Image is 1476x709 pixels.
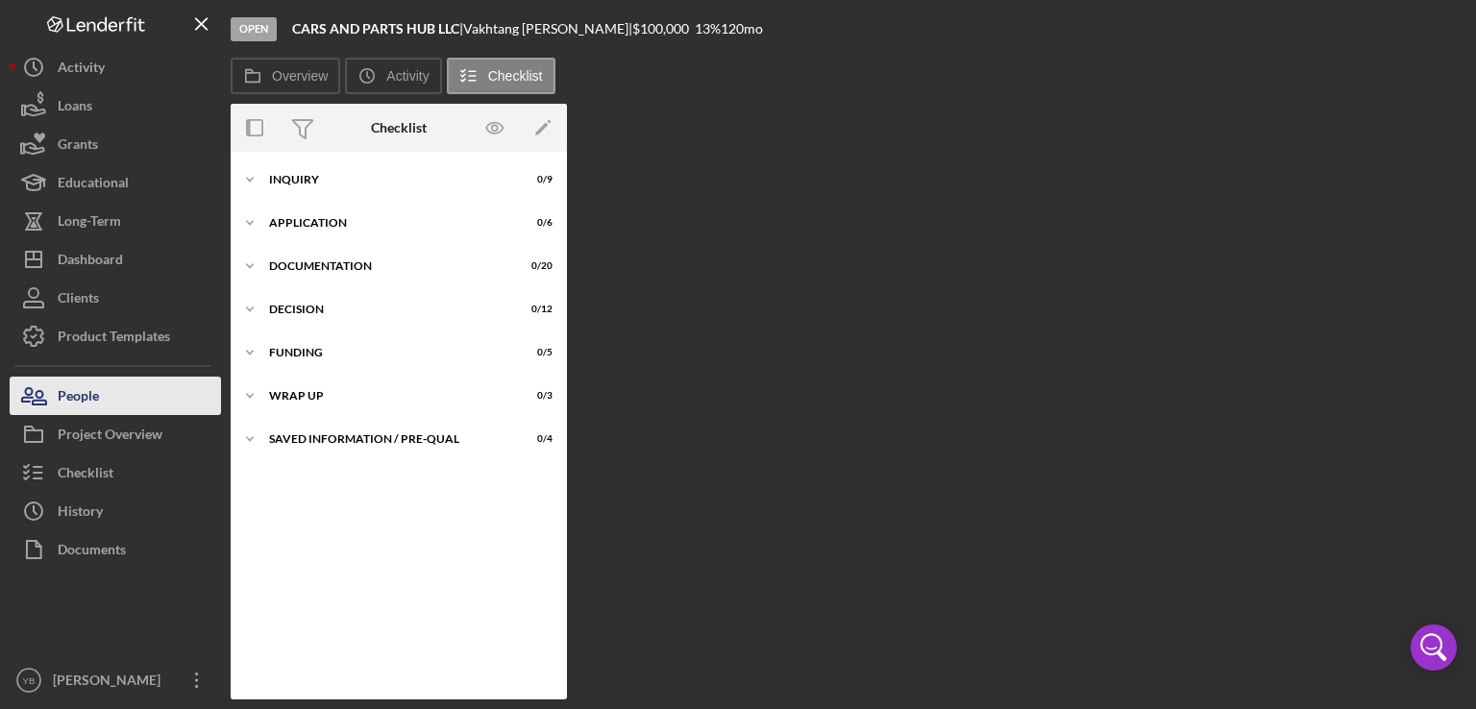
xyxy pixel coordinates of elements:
div: Documentation [269,260,504,272]
div: Long-Term [58,202,121,245]
button: Long-Term [10,202,221,240]
div: 0 / 20 [518,260,553,272]
button: Overview [231,58,340,94]
button: People [10,377,221,415]
div: Application [269,217,504,229]
label: Checklist [488,68,543,84]
div: 0 / 4 [518,433,553,445]
button: Documents [10,530,221,569]
button: Activity [10,48,221,86]
div: Funding [269,347,504,358]
div: 13 % [695,21,721,37]
div: Checklist [58,453,113,497]
div: Dashboard [58,240,123,283]
b: CARS AND PARTS HUB LLC [292,20,459,37]
div: Project Overview [58,415,162,458]
div: Decision [269,304,504,315]
div: Open Intercom Messenger [1411,624,1457,671]
div: Vakhtang [PERSON_NAME] | [463,21,632,37]
div: Wrap up [269,390,504,402]
div: | [292,21,463,37]
div: 0 / 3 [518,390,553,402]
div: Documents [58,530,126,574]
button: Activity [345,58,441,94]
div: [PERSON_NAME] [48,661,173,704]
button: Checklist [447,58,555,94]
button: Grants [10,125,221,163]
div: Activity [58,48,105,91]
div: Educational [58,163,129,207]
div: Grants [58,125,98,168]
div: 0 / 5 [518,347,553,358]
button: History [10,492,221,530]
button: YB[PERSON_NAME] [10,661,221,699]
button: Project Overview [10,415,221,453]
button: Educational [10,163,221,202]
div: Open [231,17,277,41]
div: Saved Information / Pre-Qual [269,433,504,445]
div: Inquiry [269,174,504,185]
span: $100,000 [632,20,689,37]
div: History [58,492,103,535]
div: 0 / 12 [518,304,553,315]
div: 0 / 6 [518,217,553,229]
div: 120 mo [721,21,763,37]
text: YB [23,675,36,686]
div: 0 / 9 [518,174,553,185]
button: Clients [10,279,221,317]
button: Dashboard [10,240,221,279]
div: People [58,377,99,420]
label: Activity [386,68,429,84]
div: Checklist [371,120,427,135]
label: Overview [272,68,328,84]
div: Clients [58,279,99,322]
div: Loans [58,86,92,130]
button: Product Templates [10,317,221,355]
div: Product Templates [58,317,170,360]
button: Checklist [10,453,221,492]
button: Loans [10,86,221,125]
